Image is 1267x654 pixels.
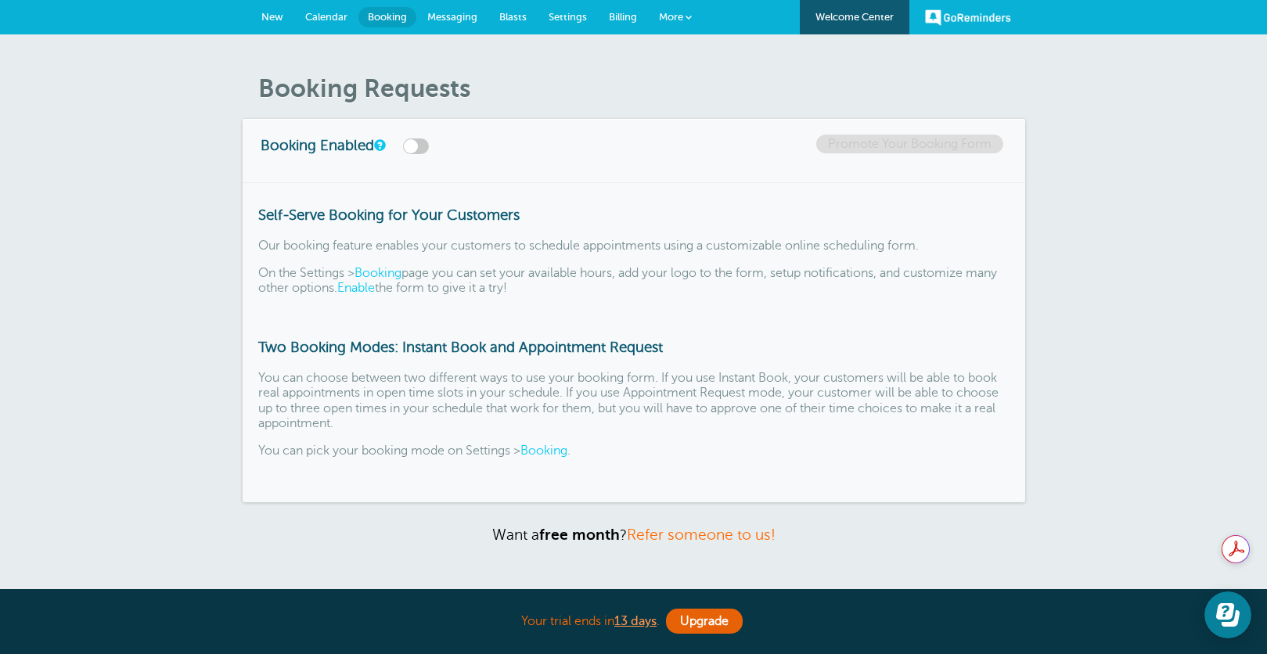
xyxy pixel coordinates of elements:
[499,11,527,23] span: Blasts
[243,605,1025,638] div: Your trial ends in .
[355,266,401,280] a: Booking
[659,11,683,23] span: More
[427,11,477,23] span: Messaging
[258,371,1010,431] p: You can choose between two different ways to use your booking form. If you use Instant Book, your...
[261,135,495,154] h3: Booking Enabled
[258,207,1010,224] h3: Self-Serve Booking for Your Customers
[258,239,1010,253] p: Our booking feature enables your customers to schedule appointments using a customizable online s...
[520,444,567,458] a: Booking
[261,11,283,23] span: New
[358,7,416,27] a: Booking
[258,444,1010,458] p: You can pick your booking mode on Settings > .
[368,11,407,23] span: Booking
[243,526,1025,544] p: Want a ?
[627,526,776,543] a: Refer someone to us!
[1204,591,1251,638] iframe: Resource center
[609,11,637,23] span: Billing
[337,281,375,295] a: Enable
[549,11,587,23] span: Settings
[539,526,620,543] strong: free month
[666,609,743,634] a: Upgrade
[258,266,1010,296] p: On the Settings > page you can set your available hours, add your logo to the form, setup notific...
[305,11,347,23] span: Calendar
[374,140,383,150] a: This switch turns your online booking form on or off.
[258,339,1010,356] h3: Two Booking Modes: Instant Book and Appointment Request
[816,135,1003,153] a: Promote Your Booking Form
[258,74,1025,103] h1: Booking Requests
[614,614,657,628] a: 13 days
